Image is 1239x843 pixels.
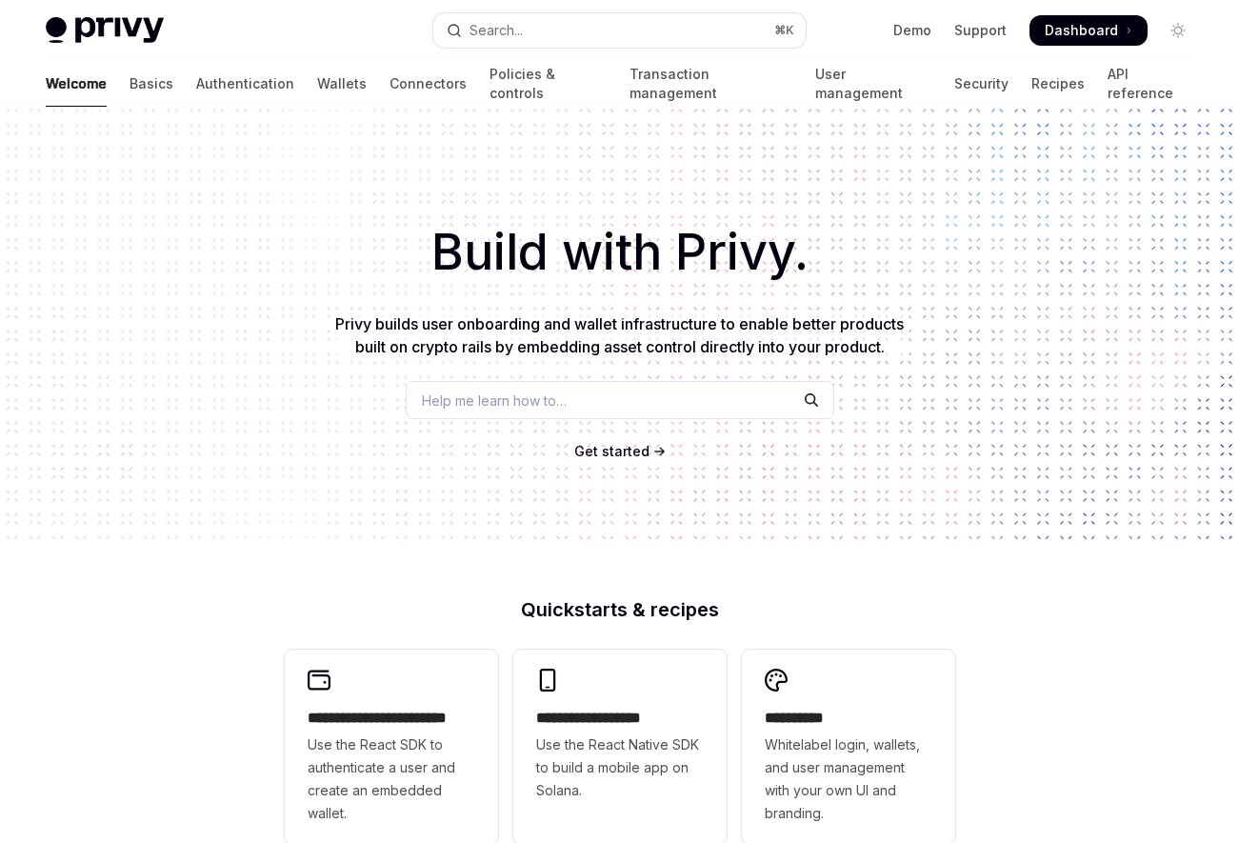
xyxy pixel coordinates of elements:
[470,19,523,42] div: Search...
[46,17,164,44] img: light logo
[490,61,607,107] a: Policies & controls
[954,21,1007,40] a: Support
[433,13,806,48] button: Open search
[1029,15,1148,46] a: Dashboard
[536,733,704,802] span: Use the React Native SDK to build a mobile app on Solana.
[574,443,649,459] span: Get started
[317,61,367,107] a: Wallets
[574,442,649,461] a: Get started
[1045,21,1118,40] span: Dashboard
[308,733,475,825] span: Use the React SDK to authenticate a user and create an embedded wallet.
[46,61,107,107] a: Welcome
[1108,61,1193,107] a: API reference
[285,600,955,619] h2: Quickstarts & recipes
[30,215,1209,290] h1: Build with Privy.
[765,733,932,825] span: Whitelabel login, wallets, and user management with your own UI and branding.
[815,61,931,107] a: User management
[422,391,567,411] span: Help me learn how to…
[196,61,294,107] a: Authentication
[1163,15,1193,46] button: Toggle dark mode
[335,314,904,356] span: Privy builds user onboarding and wallet infrastructure to enable better products built on crypto ...
[130,61,173,107] a: Basics
[629,61,792,107] a: Transaction management
[1031,61,1085,107] a: Recipes
[390,61,467,107] a: Connectors
[774,23,794,38] span: ⌘ K
[954,61,1009,107] a: Security
[893,21,931,40] a: Demo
